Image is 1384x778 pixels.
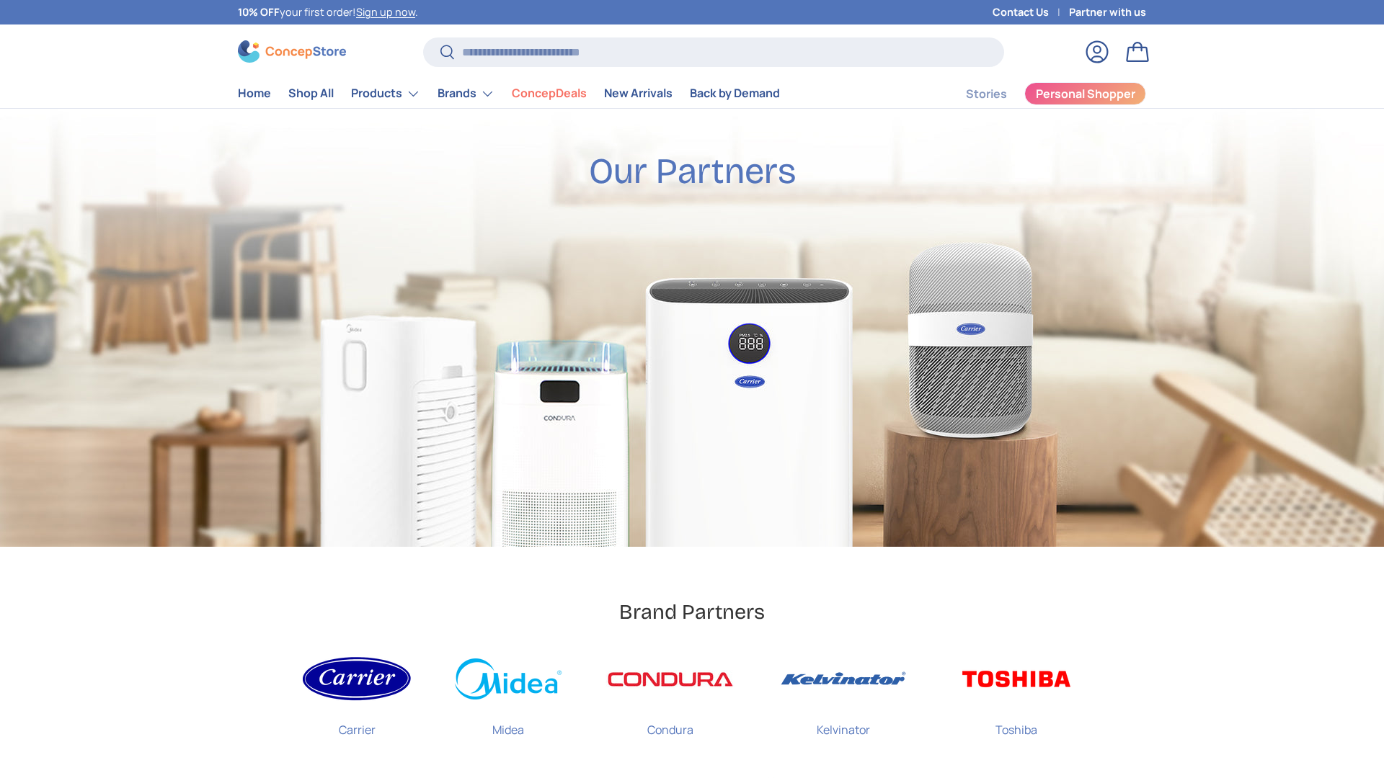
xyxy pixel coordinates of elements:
[238,40,346,63] img: ConcepStore
[995,710,1037,738] p: Toshiba
[993,4,1069,20] a: Contact Us
[288,79,334,107] a: Shop All
[1024,82,1146,105] a: Personal Shopper
[238,5,280,19] strong: 10% OFF
[238,79,780,108] nav: Primary
[951,648,1081,750] a: Toshiba
[690,79,780,107] a: Back by Demand
[817,710,870,738] p: Kelvinator
[589,149,796,194] h2: Our Partners
[1036,88,1135,99] span: Personal Shopper
[339,710,376,738] p: Carrier
[605,648,735,750] a: Condura
[351,79,420,108] a: Products
[619,599,765,625] h2: Brand Partners
[238,79,271,107] a: Home
[492,710,524,738] p: Midea
[604,79,673,107] a: New Arrivals
[356,5,415,19] a: Sign up now
[429,79,503,108] summary: Brands
[438,79,494,108] a: Brands
[454,648,562,750] a: Midea
[778,648,908,750] a: Kelvinator
[303,648,411,750] a: Carrier
[238,4,418,20] p: your first order! .
[966,80,1007,108] a: Stories
[512,79,587,107] a: ConcepDeals
[931,79,1146,108] nav: Secondary
[647,710,693,738] p: Condura
[1069,4,1146,20] a: Partner with us
[342,79,429,108] summary: Products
